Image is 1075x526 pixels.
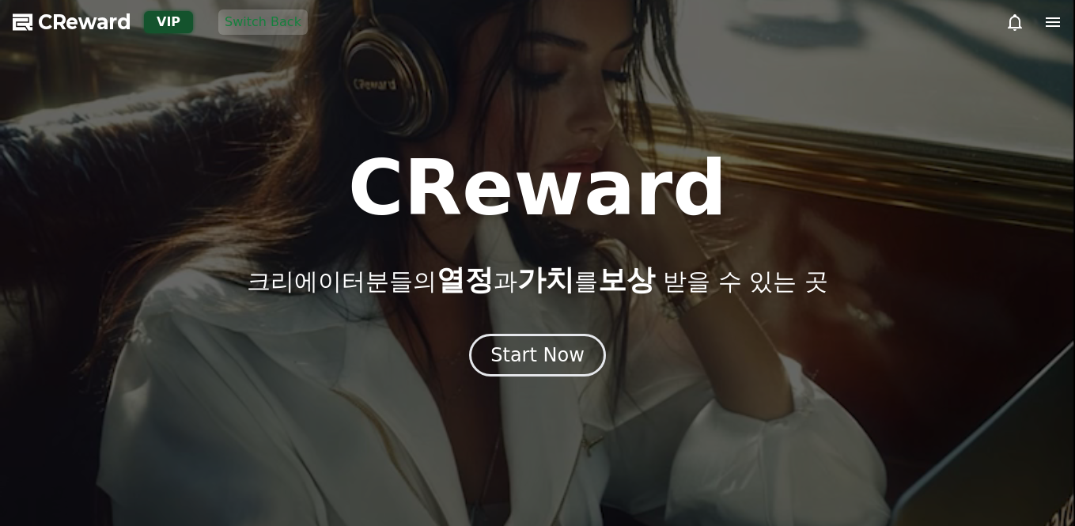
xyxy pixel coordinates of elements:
span: 가치 [517,263,574,296]
p: 크리에이터분들의 과 를 받을 수 있는 곳 [247,264,827,296]
button: Switch Back [218,9,308,35]
h1: CReward [348,150,727,226]
a: Start Now [469,350,606,365]
span: CReward [38,9,131,35]
span: 보상 [598,263,655,296]
span: 열정 [437,263,494,296]
button: Start Now [469,334,606,377]
div: VIP [144,11,193,33]
div: Start Now [490,342,585,368]
a: CReward [13,9,131,35]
